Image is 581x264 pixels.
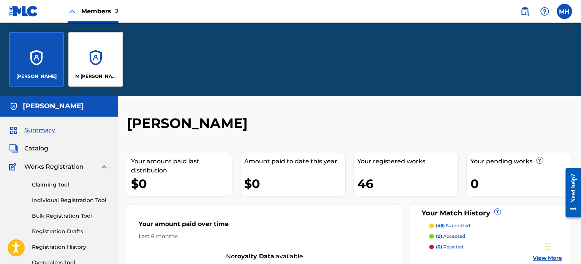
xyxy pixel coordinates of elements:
a: Public Search [517,4,532,19]
iframe: Chat Widget [543,228,581,264]
img: Accounts [9,102,18,111]
span: 2 [115,8,118,15]
span: (45) [436,223,445,228]
div: User Menu [557,4,572,19]
div: $0 [244,175,345,192]
img: Close [68,7,77,16]
div: Help [537,4,552,19]
div: Your amount paid over time [139,220,390,232]
img: search [520,7,529,16]
div: 46 [357,175,458,192]
div: $0 [131,175,232,192]
span: ? [494,209,500,215]
h2: [PERSON_NAME] [127,115,251,132]
img: expand [99,162,109,171]
div: Drag [545,235,550,258]
p: rejected [436,243,463,250]
img: help [540,7,549,16]
p: M Harrison Music [75,73,117,80]
a: Bulk Registration Tool [32,212,109,220]
a: (0) accepted [429,233,562,240]
iframe: Resource Center [560,162,581,223]
div: Last 6 months [139,232,390,240]
a: (0) rejected [429,243,562,250]
div: 0 [470,175,572,192]
span: Summary [24,126,55,135]
strong: royalty data [235,253,274,260]
a: CatalogCatalog [9,144,48,153]
a: View More [533,254,562,262]
p: accepted [436,233,465,240]
div: Amount paid to date this year [244,157,345,166]
a: (45) submitted [429,222,562,229]
div: Your Match History [420,208,562,218]
a: Individual Registration Tool [32,196,109,204]
a: Accounts[PERSON_NAME] [9,32,64,87]
img: MLC Logo [9,6,38,17]
span: (0) [436,233,442,239]
span: ? [537,157,543,163]
a: Claiming Tool [32,181,109,189]
a: Registration Drafts [32,228,109,236]
div: Your registered works [357,157,458,166]
a: SummarySummary [9,126,55,135]
p: Emaline Flowers [16,73,57,80]
img: Summary [9,126,18,135]
img: Catalog [9,144,18,153]
span: Works Registration [24,162,84,171]
p: submitted [436,222,470,229]
div: Your pending works [470,157,572,166]
span: Catalog [24,144,48,153]
span: Members [81,7,118,16]
a: AccountsM [PERSON_NAME] Music [68,32,123,87]
span: (0) [436,244,442,250]
img: Works Registration [9,162,19,171]
h5: Emaline Flowers [23,102,84,111]
div: Your amount paid last distribution [131,157,232,175]
a: Registration History [32,243,109,251]
div: No available [127,252,402,261]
